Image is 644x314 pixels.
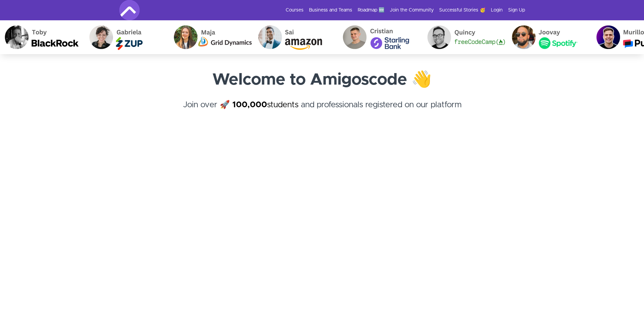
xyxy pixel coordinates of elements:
[232,101,267,109] strong: 100,000
[423,20,507,54] img: Quincy
[358,7,384,14] a: Roadmap 🆕
[491,7,503,14] a: Login
[508,7,525,14] a: Sign Up
[338,20,423,54] img: Cristian
[254,20,338,54] img: Sai
[212,72,432,88] strong: Welcome to Amigoscode 👋
[169,20,254,54] img: Maja
[439,7,485,14] a: Successful Stories 🥳
[390,7,434,14] a: Join the Community
[507,20,592,54] img: Joovay
[309,7,352,14] a: Business and Teams
[286,7,304,14] a: Courses
[85,20,169,54] img: Gabriela
[119,99,525,123] h4: Join over 🚀 and professionals registered on our platform
[232,101,299,109] a: 100,000students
